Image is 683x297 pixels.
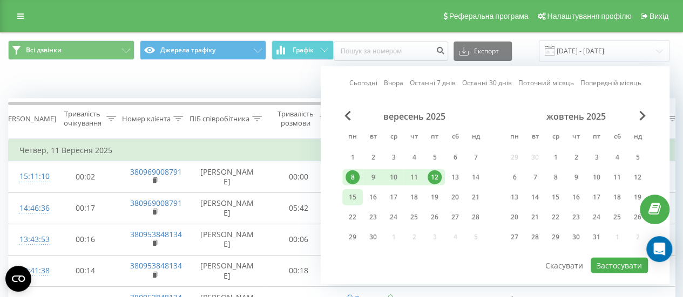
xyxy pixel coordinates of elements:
div: чт 4 вер 2025 р. [404,149,424,165]
div: Тривалість розмови [274,109,317,128]
div: пн 13 жовт 2025 р. [504,189,525,205]
div: 16 [569,190,583,204]
div: 11 [407,170,421,184]
div: сб 4 жовт 2025 р. [607,149,627,165]
div: пт 17 жовт 2025 р. [586,189,607,205]
button: Open CMP widget [5,266,31,292]
td: [PERSON_NAME] [190,192,265,224]
div: 28 [469,210,483,224]
div: 15 [549,190,563,204]
div: 22 [549,210,563,224]
a: 380969008791 [130,198,182,208]
div: 28 [528,230,542,244]
abbr: неділя [630,129,646,146]
abbr: четвер [406,129,422,146]
button: Всі дзвінки [8,40,134,60]
div: 8 [549,170,563,184]
div: сб 11 жовт 2025 р. [607,169,627,185]
div: ср 17 вер 2025 р. [383,189,404,205]
abbr: понеділок [506,129,523,146]
div: вт 9 вер 2025 р. [363,169,383,185]
div: пт 24 жовт 2025 р. [586,209,607,225]
div: ср 29 жовт 2025 р. [545,229,566,245]
div: 12 [631,170,645,184]
a: Останні 30 днів [462,78,512,88]
span: Next Month [639,111,646,121]
div: ср 22 жовт 2025 р. [545,209,566,225]
span: Налаштування профілю [547,12,631,20]
abbr: середа [386,129,402,146]
div: вт 16 вер 2025 р. [363,189,383,205]
div: сб 13 вер 2025 р. [445,169,465,185]
div: чт 2 жовт 2025 р. [566,149,586,165]
a: Сьогодні [349,78,377,88]
div: 13:43:53 [19,229,41,250]
div: 31 [590,230,604,244]
div: 3 [590,150,604,164]
div: Тривалість очікування [61,109,104,128]
div: жовтень 2025 [504,111,648,122]
div: 19 [428,190,442,204]
div: сб 18 жовт 2025 р. [607,189,627,205]
div: 6 [448,150,462,164]
div: ср 10 вер 2025 р. [383,169,404,185]
div: 9 [366,170,380,184]
div: 8 [346,170,360,184]
div: 4 [610,150,624,164]
div: 5 [428,150,442,164]
div: 29 [346,230,360,244]
div: чт 9 жовт 2025 р. [566,169,586,185]
div: пн 1 вер 2025 р. [342,149,363,165]
div: 24 [387,210,401,224]
a: 380953848134 [130,229,182,239]
div: нд 26 жовт 2025 р. [627,209,648,225]
div: 14 [528,190,542,204]
div: нд 5 жовт 2025 р. [627,149,648,165]
div: 26 [428,210,442,224]
div: [PERSON_NAME] [2,114,56,123]
div: 27 [508,230,522,244]
div: 13:41:38 [19,260,41,281]
div: 1 [346,150,360,164]
div: пт 12 вер 2025 р. [424,169,445,185]
abbr: четвер [568,129,584,146]
td: [PERSON_NAME] [190,224,265,255]
div: нд 21 вер 2025 р. [465,189,486,205]
div: пт 31 жовт 2025 р. [586,229,607,245]
div: 17 [590,190,604,204]
div: пт 3 жовт 2025 р. [586,149,607,165]
div: ср 3 вер 2025 р. [383,149,404,165]
div: 26 [631,210,645,224]
a: 380969008791 [130,167,182,177]
div: чт 16 жовт 2025 р. [566,189,586,205]
div: вт 14 жовт 2025 р. [525,189,545,205]
div: 17 [387,190,401,204]
div: вт 30 вер 2025 р. [363,229,383,245]
div: 10 [590,170,604,184]
abbr: субота [447,129,463,146]
div: 25 [610,210,624,224]
div: пт 10 жовт 2025 р. [586,169,607,185]
div: Open Intercom Messenger [646,236,672,262]
td: 00:18 [265,255,333,286]
div: пн 15 вер 2025 р. [342,189,363,205]
abbr: вівторок [365,129,381,146]
div: 18 [407,190,421,204]
div: пн 20 жовт 2025 р. [504,209,525,225]
div: 16 [366,190,380,204]
div: сб 6 вер 2025 р. [445,149,465,165]
div: пн 6 жовт 2025 р. [504,169,525,185]
div: сб 20 вер 2025 р. [445,189,465,205]
div: 21 [528,210,542,224]
div: пт 5 вер 2025 р. [424,149,445,165]
td: [PERSON_NAME] [190,255,265,286]
div: 23 [569,210,583,224]
button: Графік [272,40,334,60]
div: 14 [469,170,483,184]
td: 05:42 [265,192,333,224]
div: 13 [448,170,462,184]
div: 30 [569,230,583,244]
div: чт 23 жовт 2025 р. [566,209,586,225]
abbr: понеділок [344,129,361,146]
div: пн 27 жовт 2025 р. [504,229,525,245]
